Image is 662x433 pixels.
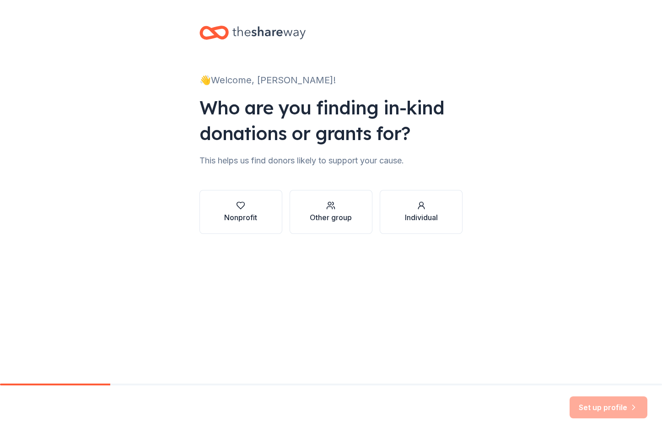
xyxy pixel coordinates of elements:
[224,212,257,223] div: Nonprofit
[199,153,463,168] div: This helps us find donors likely to support your cause.
[310,212,352,223] div: Other group
[380,190,463,234] button: Individual
[199,95,463,146] div: Who are you finding in-kind donations or grants for?
[405,212,438,223] div: Individual
[199,73,463,87] div: 👋 Welcome, [PERSON_NAME]!
[290,190,372,234] button: Other group
[199,190,282,234] button: Nonprofit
